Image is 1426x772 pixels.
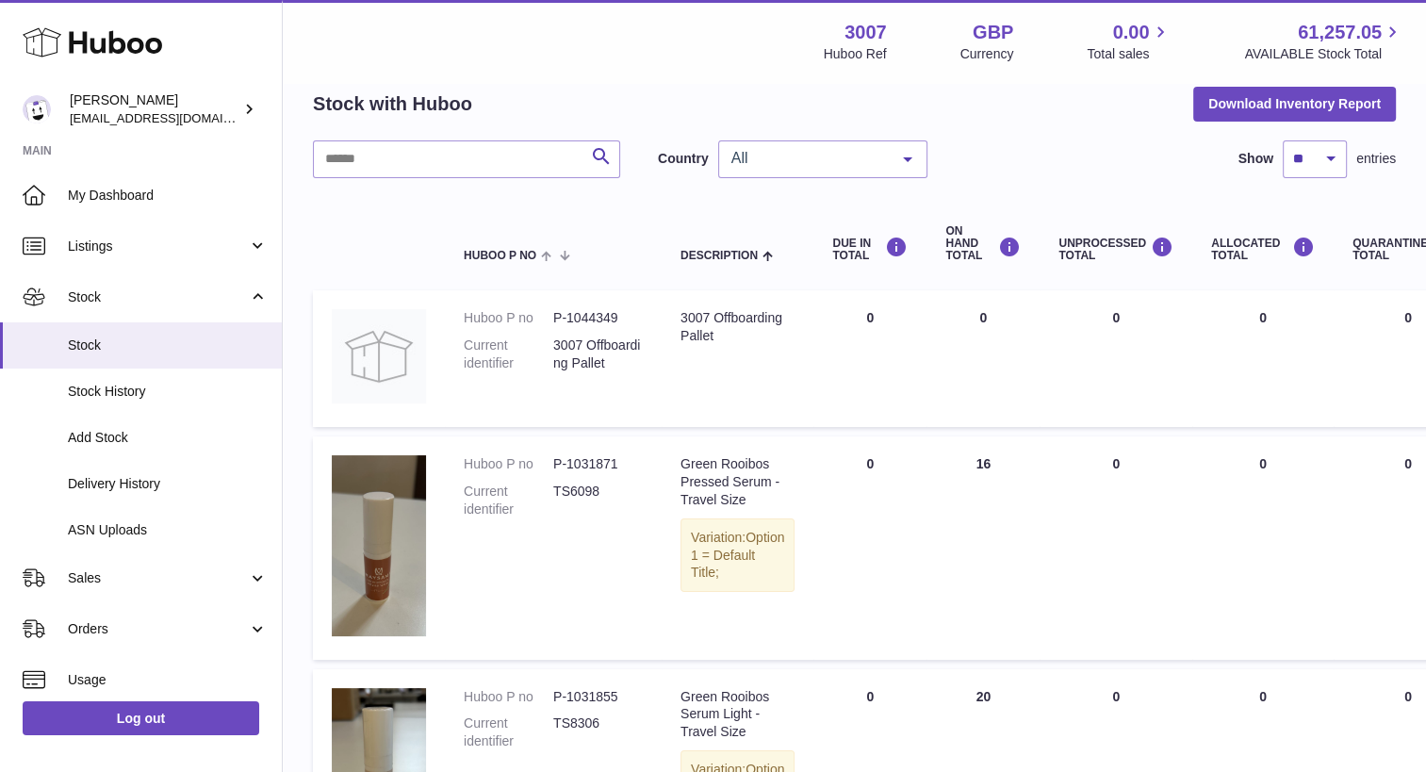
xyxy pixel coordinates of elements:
[1404,310,1412,325] span: 0
[824,45,887,63] div: Huboo Ref
[1404,456,1412,471] span: 0
[680,455,795,509] div: Green Rooibos Pressed Serum - Travel Size
[1113,20,1150,45] span: 0.00
[68,429,268,447] span: Add Stock
[70,91,239,127] div: [PERSON_NAME]
[1244,20,1403,63] a: 61,257.05 AVAILABLE Stock Total
[926,290,1040,427] td: 0
[23,701,259,735] a: Log out
[1040,290,1192,427] td: 0
[813,436,926,660] td: 0
[68,569,248,587] span: Sales
[1192,290,1334,427] td: 0
[973,20,1013,45] strong: GBP
[464,250,536,262] span: Huboo P no
[553,688,643,706] dd: P-1031855
[680,250,758,262] span: Description
[313,91,472,117] h2: Stock with Huboo
[68,187,268,205] span: My Dashboard
[553,483,643,518] dd: TS6098
[68,337,268,354] span: Stock
[464,337,553,372] dt: Current identifier
[1298,20,1382,45] span: 61,257.05
[68,620,248,638] span: Orders
[680,309,795,345] div: 3007 Offboarding Pallet
[1356,150,1396,168] span: entries
[553,337,643,372] dd: 3007 Offboarding Pallet
[68,383,268,401] span: Stock History
[1192,436,1334,660] td: 0
[464,715,553,750] dt: Current identifier
[464,688,553,706] dt: Huboo P no
[23,95,51,123] img: bevmay@maysama.com
[464,483,553,518] dt: Current identifier
[553,309,643,327] dd: P-1044349
[1238,150,1273,168] label: Show
[658,150,709,168] label: Country
[960,45,1014,63] div: Currency
[332,309,426,403] img: product image
[68,238,248,255] span: Listings
[1058,237,1173,262] div: UNPROCESSED Total
[680,518,795,593] div: Variation:
[1211,237,1315,262] div: ALLOCATED Total
[464,309,553,327] dt: Huboo P no
[680,688,795,742] div: Green Rooibos Serum Light - Travel Size
[332,455,426,636] img: product image
[926,436,1040,660] td: 16
[1040,436,1192,660] td: 0
[1087,20,1171,63] a: 0.00 Total sales
[553,715,643,750] dd: TS8306
[727,149,889,168] span: All
[68,288,248,306] span: Stock
[1404,689,1412,704] span: 0
[844,20,887,45] strong: 3007
[813,290,926,427] td: 0
[945,225,1021,263] div: ON HAND Total
[1087,45,1171,63] span: Total sales
[68,521,268,539] span: ASN Uploads
[70,110,277,125] span: [EMAIL_ADDRESS][DOMAIN_NAME]
[691,530,784,581] span: Option 1 = Default Title;
[832,237,908,262] div: DUE IN TOTAL
[553,455,643,473] dd: P-1031871
[1244,45,1403,63] span: AVAILABLE Stock Total
[68,475,268,493] span: Delivery History
[464,455,553,473] dt: Huboo P no
[68,671,268,689] span: Usage
[1193,87,1396,121] button: Download Inventory Report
